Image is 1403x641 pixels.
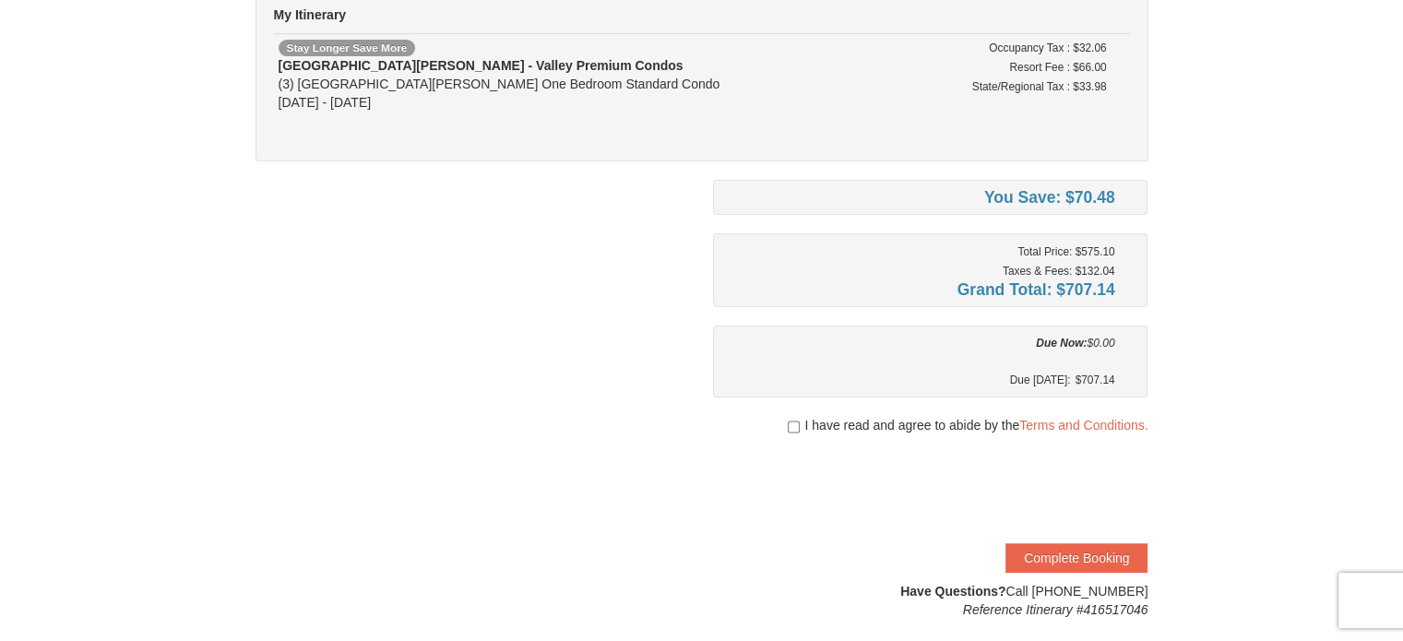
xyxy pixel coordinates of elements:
[1003,265,1115,278] small: Taxes & Fees: $132.04
[1009,61,1106,74] small: Resort Fee : $66.00
[972,80,1107,93] small: State/Regional Tax : $33.98
[279,58,684,73] strong: [GEOGRAPHIC_DATA][PERSON_NAME] - Valley Premium Condos
[900,584,1005,599] strong: Have Questions?
[727,280,1115,299] h4: Grand Total: $707.14
[804,416,1147,434] span: I have read and agree to abide by the
[274,6,1130,24] h5: My Itinerary
[1010,371,1076,389] span: Due [DATE]:
[713,582,1148,619] div: Call [PHONE_NUMBER]
[963,602,1148,617] em: Reference Itinerary #416517046
[1019,418,1147,433] a: Terms and Conditions.
[1036,337,1087,350] strong: Due Now:
[1017,245,1114,258] small: Total Price: $575.10
[279,40,416,56] span: Stay Longer Save More
[727,188,1115,207] h4: You Save: $70.48
[989,42,1106,54] small: Occupancy Tax : $32.06
[1075,371,1114,389] span: $707.14
[1005,543,1147,573] button: Complete Booking
[867,453,1147,525] iframe: reCAPTCHA
[279,56,898,112] div: (3) [GEOGRAPHIC_DATA][PERSON_NAME] One Bedroom Standard Condo [DATE] - [DATE]
[727,334,1115,352] div: $0.00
